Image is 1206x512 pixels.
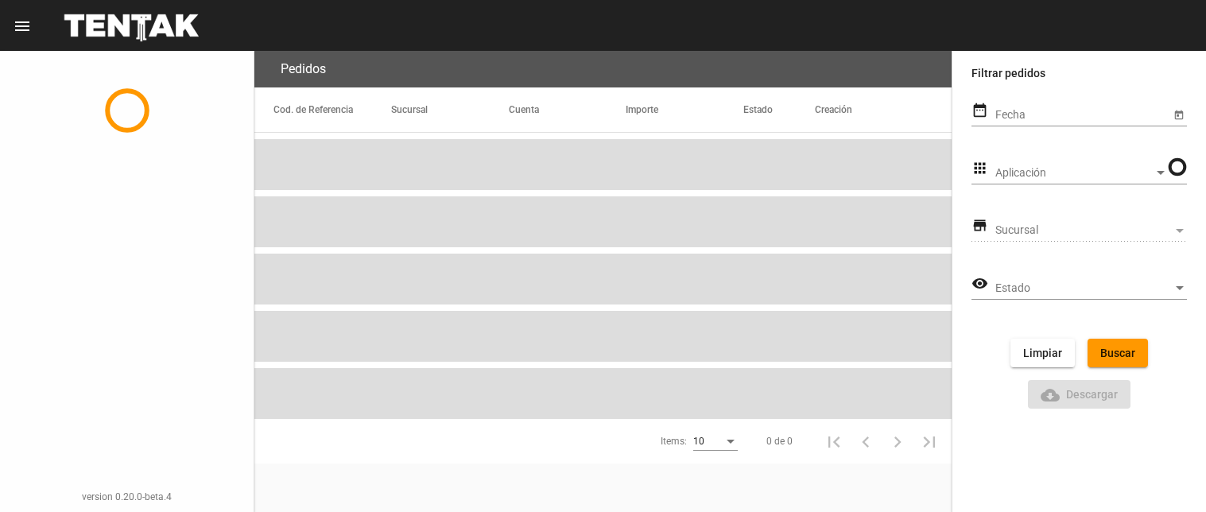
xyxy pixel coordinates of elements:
[971,101,988,120] mat-icon: date_range
[13,489,241,505] div: version 0.20.0-beta.4
[1028,380,1131,409] button: Descargar ReporteDescargar
[971,159,988,178] mat-icon: apps
[693,436,704,447] span: 10
[1088,339,1148,367] button: Buscar
[995,282,1173,295] span: Estado
[281,58,326,80] h3: Pedidos
[1100,347,1135,359] span: Buscar
[1010,339,1075,367] button: Limpiar
[693,436,738,448] mat-select: Items:
[1170,106,1187,122] button: Open calendar
[743,87,815,132] mat-header-cell: Estado
[815,87,952,132] mat-header-cell: Creación
[254,87,391,132] mat-header-cell: Cod. de Referencia
[995,167,1168,180] mat-select: Aplicación
[1041,388,1119,401] span: Descargar
[882,425,913,457] button: Siguiente
[995,224,1173,237] span: Sucursal
[995,109,1170,122] input: Fecha
[1023,347,1062,359] span: Limpiar
[971,274,988,293] mat-icon: visibility
[766,433,793,449] div: 0 de 0
[661,433,687,449] div: Items:
[971,216,988,235] mat-icon: store
[626,87,743,132] mat-header-cell: Importe
[509,87,626,132] mat-header-cell: Cuenta
[1041,386,1060,405] mat-icon: Descargar Reporte
[818,425,850,457] button: Primera
[254,51,952,87] flou-section-header: Pedidos
[913,425,945,457] button: Última
[13,17,32,36] mat-icon: menu
[971,64,1187,83] label: Filtrar pedidos
[995,224,1187,237] mat-select: Sucursal
[995,167,1154,180] span: Aplicación
[995,282,1187,295] mat-select: Estado
[850,425,882,457] button: Anterior
[391,87,509,132] mat-header-cell: Sucursal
